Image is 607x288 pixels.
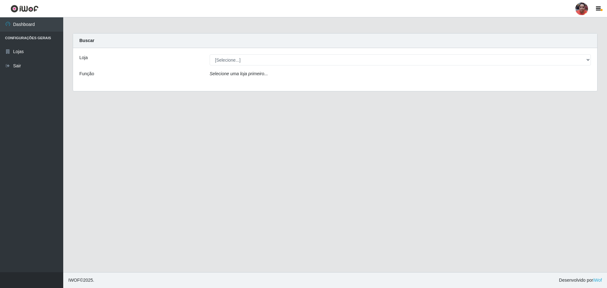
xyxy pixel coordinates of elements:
[210,71,268,76] i: Selecione uma loja primeiro...
[559,277,602,284] span: Desenvolvido por
[79,38,94,43] strong: Buscar
[593,278,602,283] a: iWof
[10,5,39,13] img: CoreUI Logo
[79,54,88,61] label: Loja
[79,70,94,77] label: Função
[68,278,80,283] span: IWOF
[68,277,94,284] span: © 2025 .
